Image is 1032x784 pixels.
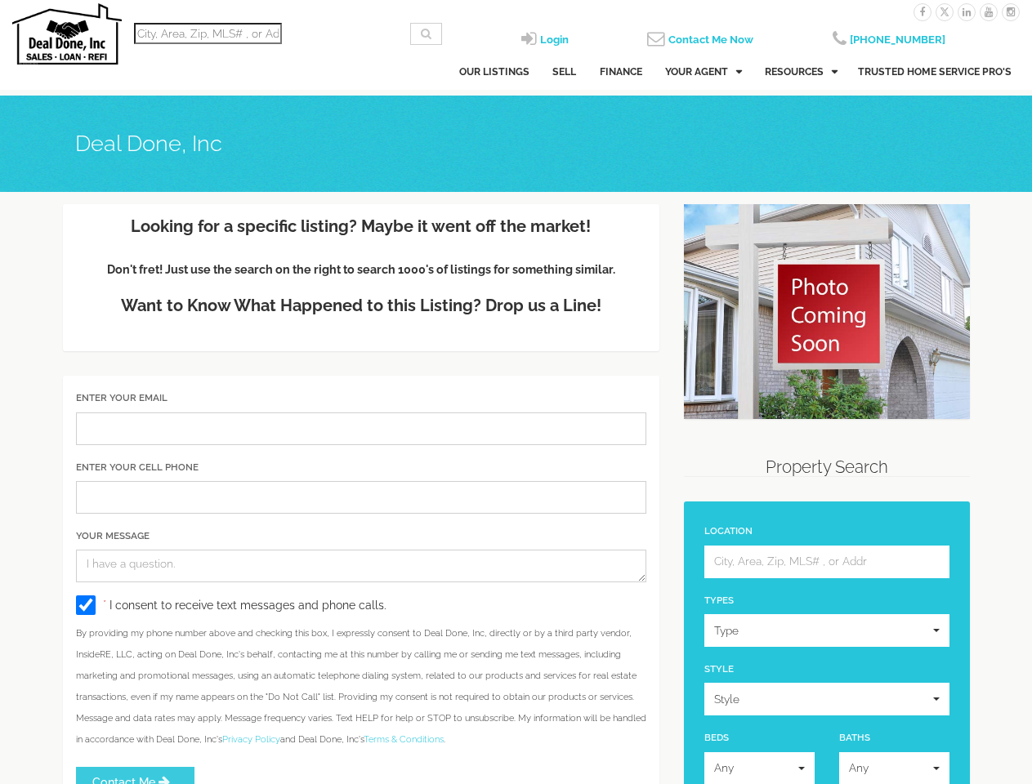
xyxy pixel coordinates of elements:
strong: Want to Know What Happened to this Listing? Drop us a Line! [121,296,601,315]
button: Style [704,683,949,715]
label: Baths [839,731,870,745]
span: Style [714,691,929,707]
label: Types [704,594,734,608]
span: I consent to receive text messages and phone calls. [109,599,386,612]
label: Location [704,524,753,538]
a: [PHONE_NUMBER] [833,34,945,47]
a: Our Listings [459,52,529,91]
input: City, Area, Zip, MLS# , or Addr [704,546,949,578]
a: Privacy Policy [222,734,280,745]
a: Finance [600,52,642,91]
a: Sell [552,52,576,91]
img: CF58817606-1.jpg [684,204,970,419]
span: Type [714,622,929,639]
span: [PHONE_NUMBER] [850,33,945,46]
a: Contact Me Now [647,34,753,47]
a: Resources [765,52,838,91]
a: Trusted Home Service Pro's [858,52,1012,91]
label: Enter Your Cell Phone [76,461,199,474]
label: Your Message [76,529,150,543]
label: Enter Your Email [76,391,168,405]
span: Any [714,759,794,776]
input: City, Area, Zip, MLS# , or Addr [134,23,282,44]
button: Type [704,614,949,647]
span: Any [849,759,929,776]
a: Terms & Conditions [364,734,444,745]
img: Deal Done, Inc Logo [12,3,122,65]
a: youtube [980,5,998,18]
a: facebook [914,5,931,18]
span: Contact Me Now [668,33,753,46]
h3: Property Search [684,458,970,477]
a: linkedin [958,5,976,18]
p: By providing my phone number above and checking this box, I expressly consent to Deal Done, Inc, ... [76,623,646,751]
h1: Deal Done, Inc [75,131,222,156]
a: twitter [936,5,954,18]
strong: Looking for a specific listing? Maybe it went off the market! [131,216,591,236]
a: login [521,34,569,47]
span: Login [540,33,569,46]
label: Style [704,662,734,676]
strong: Don't fret! Just use the search on the right to search 1000's of listings for something similar. [107,263,615,276]
a: instagram [1002,5,1020,18]
a: Agents [665,52,742,91]
label: Beds [704,731,729,745]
